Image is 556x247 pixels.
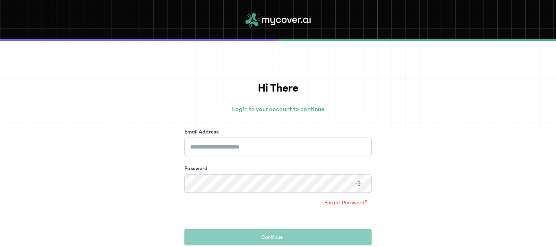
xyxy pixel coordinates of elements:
[184,104,372,114] p: Login to your account to continue
[320,196,372,209] a: Forgot Password?
[184,164,208,173] label: Password
[184,229,372,245] button: Continue
[184,80,372,97] h1: Hi There
[324,199,368,207] span: Forgot Password?
[184,128,219,136] label: Email Address
[261,233,283,241] span: Continue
